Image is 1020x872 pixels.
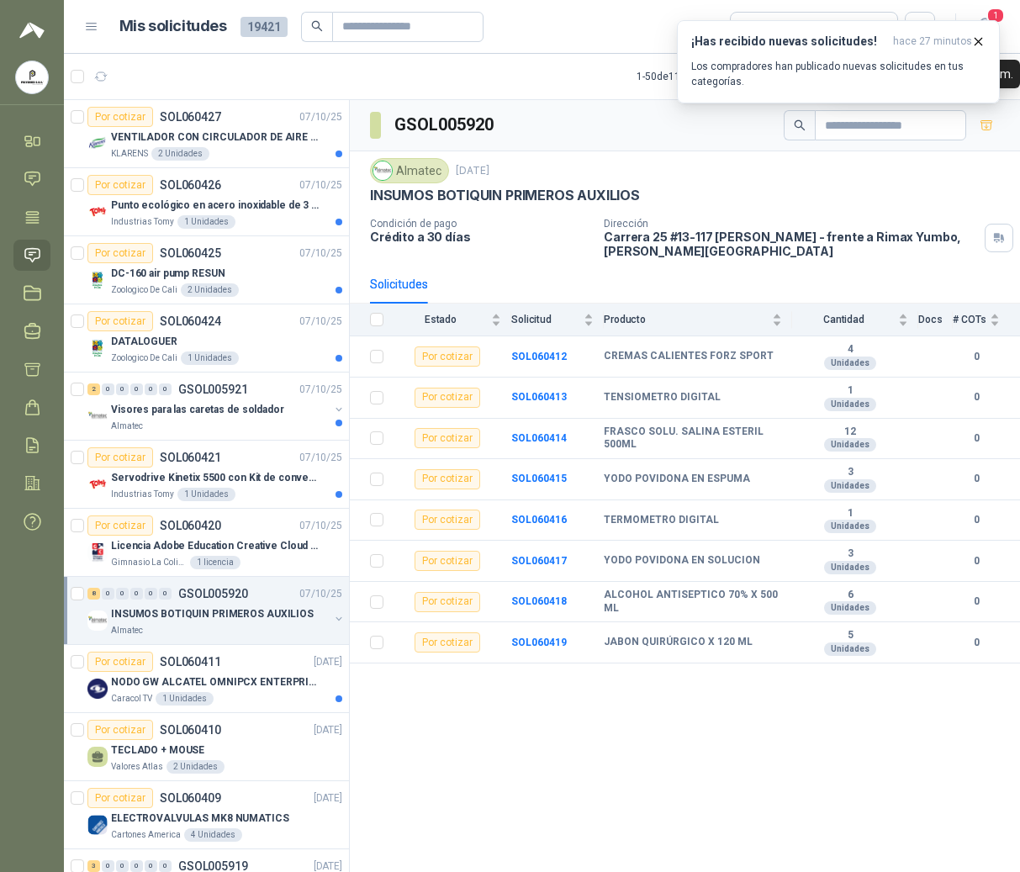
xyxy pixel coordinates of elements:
[111,266,225,282] p: DC-160 air pump RESUN
[299,518,342,534] p: 07/10/25
[111,147,148,161] p: KLARENS
[394,304,511,336] th: Estado
[111,743,204,758] p: TECLADO + MOUSE
[604,425,782,452] b: FRASCO SOLU. SALINA ESTERIL 500ML
[111,198,320,214] p: Punto ecológico en acero inoxidable de 3 puestos, con capacidad para 53 Litros por cada división.
[953,349,1000,365] b: 0
[111,828,181,842] p: Cartones America
[64,713,349,781] a: Por cotizarSOL060410[DATE] TECLADO + MOUSEValores Atlas2 Unidades
[741,18,776,36] div: Todas
[415,632,480,653] div: Por cotizar
[87,815,108,835] img: Company Logo
[87,270,108,290] img: Company Logo
[511,514,567,526] b: SOL060416
[178,383,248,395] p: GSOL005921
[415,346,480,367] div: Por cotizar
[130,588,143,600] div: 0
[156,692,214,706] div: 1 Unidades
[511,555,567,567] a: SOL060417
[116,860,129,872] div: 0
[792,466,908,479] b: 3
[87,788,153,808] div: Por cotizar
[604,473,750,486] b: YODO POVIDONA EN ESPUMA
[111,351,177,365] p: Zoologico De Cali
[370,230,590,244] p: Crédito a 30 días
[64,509,349,577] a: Por cotizarSOL06042007/10/25 Company LogoLicencia Adobe Education Creative Cloud for enterprise l...
[64,100,349,168] a: Por cotizarSOL06042707/10/25 Company LogoVENTILADOR CON CIRCULADOR DE AIRE MULTIPROPOSITO XPOWER ...
[415,428,480,448] div: Por cotizar
[792,425,908,439] b: 12
[177,488,235,501] div: 1 Unidades
[792,304,918,336] th: Cantidad
[953,471,1000,487] b: 0
[111,402,284,418] p: Visores para las caretas de soldador
[314,790,342,806] p: [DATE]
[824,357,876,370] div: Unidades
[160,520,221,531] p: SOL060420
[604,304,792,336] th: Producto
[130,860,143,872] div: 0
[145,383,157,395] div: 0
[159,588,172,600] div: 0
[511,637,567,648] b: SOL060419
[691,34,886,49] h3: ¡Has recibido nuevas solicitudes!
[87,610,108,631] img: Company Logo
[64,304,349,373] a: Por cotizarSOL06042407/10/25 Company LogoDATALOGUERZoologico De Cali1 Unidades
[299,246,342,262] p: 07/10/25
[314,722,342,738] p: [DATE]
[456,163,489,179] p: [DATE]
[64,168,349,236] a: Por cotizarSOL06042607/10/25 Company LogoPunto ecológico en acero inoxidable de 3 puestos, con ca...
[119,14,227,39] h1: Mis solicitudes
[824,479,876,493] div: Unidades
[299,177,342,193] p: 07/10/25
[160,792,221,804] p: SOL060409
[111,674,320,690] p: NODO GW ALCATEL OMNIPCX ENTERPRISE SIP
[166,760,225,774] div: 2 Unidades
[87,447,153,468] div: Por cotizar
[87,379,346,433] a: 2 0 0 0 0 0 GSOL00592107/10/25 Company LogoVisores para las caretas de soldadorAlmatec
[87,542,108,563] img: Company Logo
[604,218,978,230] p: Dirección
[64,781,349,849] a: Por cotizarSOL060409[DATE] Company LogoELECTROVALVULAS MK8 NUMATICSCartones America4 Unidades
[604,514,719,527] b: TERMOMETRO DIGITAL
[111,538,320,554] p: Licencia Adobe Education Creative Cloud for enterprise license lab and classroom
[953,553,1000,569] b: 0
[792,589,908,602] b: 6
[160,656,221,668] p: SOL060411
[511,432,567,444] b: SOL060414
[130,383,143,395] div: 0
[511,351,567,362] a: SOL060412
[159,860,172,872] div: 0
[373,161,392,180] img: Company Logo
[792,314,895,325] span: Cantidad
[792,507,908,521] b: 1
[824,398,876,411] div: Unidades
[314,654,342,670] p: [DATE]
[415,388,480,408] div: Por cotizar
[87,107,153,127] div: Por cotizar
[87,860,100,872] div: 3
[177,215,235,229] div: 1 Unidades
[87,474,108,494] img: Company Logo
[145,860,157,872] div: 0
[87,134,108,154] img: Company Logo
[893,34,972,49] span: hace 27 minutos
[87,175,153,195] div: Por cotizar
[299,382,342,398] p: 07/10/25
[160,315,221,327] p: SOL060424
[792,343,908,357] b: 4
[116,588,129,600] div: 0
[116,383,129,395] div: 0
[792,629,908,642] b: 5
[111,283,177,297] p: Zoologico De Cali
[511,473,567,484] a: SOL060415
[370,218,590,230] p: Condición de pago
[87,588,100,600] div: 8
[102,860,114,872] div: 0
[19,20,45,40] img: Logo peakr
[953,594,1000,610] b: 0
[511,391,567,403] b: SOL060413
[604,391,721,404] b: TENSIOMETRO DIGITAL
